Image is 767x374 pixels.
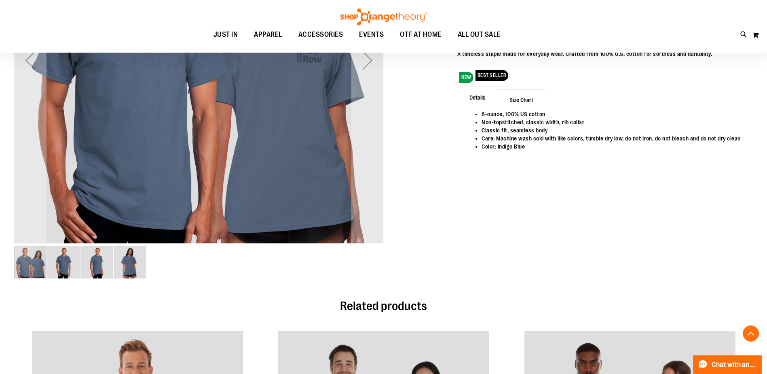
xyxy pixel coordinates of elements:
img: Unisex Ultra Cotton Tee [47,246,80,278]
span: APPAREL [254,25,282,44]
span: ACCESSORIES [298,25,343,44]
li: Classic fit, seamless body [482,126,745,134]
span: OTF AT HOME [400,25,442,44]
span: ALL OUT SALE [458,25,501,44]
div: image 2 of 4 [47,245,80,279]
span: Chat with an Expert [712,361,757,369]
span: Related products [340,299,427,313]
span: NEW [459,72,473,83]
li: Non-topstitched, classic width, rib collar [482,118,745,126]
div: A timeless staple made for everyday wear. Crafted from 100% U.S. cotton for softness and durability. [457,50,712,58]
img: Unisex Ultra Cotton Tee [114,246,146,278]
button: Back To Top [743,325,759,342]
span: JUST IN [213,25,238,44]
li: Care: Machine wash cold with like colors, tumble dry low, do not iron, do not bleach and do not d... [482,134,745,142]
li: 6-ounce, 100% US cotton [482,110,745,118]
div: image 3 of 4 [80,245,114,279]
span: EVENTS [359,25,384,44]
div: image 4 of 4 [114,245,146,279]
button: Chat with an Expert [693,355,763,374]
span: Details [457,87,498,108]
span: BEST SELLER [475,70,509,81]
span: Size Chart [497,89,545,110]
img: Unisex Ultra Cotton Tee [80,246,113,278]
img: Shop Orangetheory [339,8,428,25]
div: image 1 of 4 [14,245,47,279]
li: Color: Indigo Blue [482,142,745,151]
